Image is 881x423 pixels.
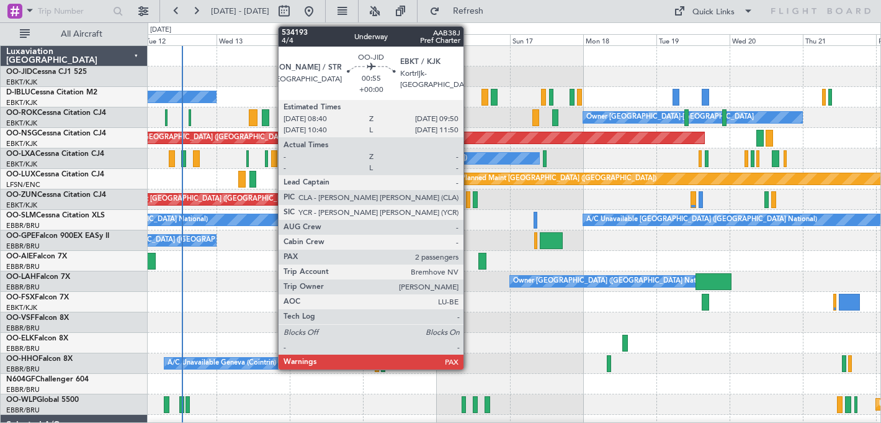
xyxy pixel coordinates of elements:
div: Planned Maint [GEOGRAPHIC_DATA] ([GEOGRAPHIC_DATA]) [94,129,290,147]
span: OO-AIE [6,253,33,260]
span: OO-SLM [6,212,36,219]
a: EBBR/BRU [6,221,40,230]
div: Fri 15 [363,34,436,45]
span: OO-VSF [6,314,35,322]
a: OO-LAHFalcon 7X [6,273,70,281]
span: OO-JID [6,68,32,76]
div: No Crew [GEOGRAPHIC_DATA] ([GEOGRAPHIC_DATA] National) [73,231,281,250]
a: N604GFChallenger 604 [6,376,89,383]
button: Quick Links [668,1,759,21]
a: EBKT/KJK [6,303,37,312]
button: Refresh [424,1,498,21]
div: Thu 21 [803,34,876,45]
a: OO-ELKFalcon 8X [6,335,68,342]
a: EBBR/BRU [6,262,40,271]
span: [DATE] - [DATE] [211,6,269,17]
a: EBKT/KJK [6,119,37,128]
span: N604GF [6,376,35,383]
a: EBBR/BRU [6,406,40,415]
div: Thu 14 [290,34,363,45]
span: All Aircraft [32,30,131,39]
div: Sat 16 [437,34,510,45]
div: A/C Unavailable [GEOGRAPHIC_DATA] ([GEOGRAPHIC_DATA] National) [586,211,817,229]
a: EBBR/BRU [6,283,40,292]
span: OO-FSX [6,294,35,301]
a: EBKT/KJK [6,201,37,210]
div: Mon 18 [583,34,656,45]
span: OO-ELK [6,335,34,342]
div: Tue 12 [143,34,217,45]
a: EBKT/KJK [6,160,37,169]
a: EBKT/KJK [6,98,37,107]
span: D-IBLU [6,89,30,96]
span: OO-LAH [6,273,36,281]
a: EBKT/KJK [6,139,37,148]
div: Quick Links [692,6,735,19]
button: All Aircraft [14,24,135,44]
div: Planned Maint [GEOGRAPHIC_DATA] ([GEOGRAPHIC_DATA]) [461,170,656,188]
a: OO-FSXFalcon 7X [6,294,69,301]
a: OO-SLMCessna Citation XLS [6,212,105,219]
span: OO-WLP [6,396,37,404]
a: OO-ZUNCessna Citation CJ4 [6,191,106,199]
div: Wed 13 [217,34,290,45]
span: OO-LXA [6,150,35,158]
a: OO-HHOFalcon 8X [6,355,73,363]
a: OO-NSGCessna Citation CJ4 [6,130,106,137]
a: OO-VSFFalcon 8X [6,314,69,322]
div: No Crew [PERSON_NAME] ([PERSON_NAME]) [366,170,515,188]
span: OO-ROK [6,109,37,117]
input: Trip Number [38,2,109,20]
a: OO-GPEFalcon 900EX EASy II [6,232,109,240]
div: Wed 20 [730,34,803,45]
span: Refresh [442,7,494,16]
a: EBBR/BRU [6,324,40,333]
div: Unplanned Maint [GEOGRAPHIC_DATA] ([GEOGRAPHIC_DATA]) [94,190,298,209]
span: OO-NSG [6,130,37,137]
div: Tue 19 [656,34,730,45]
a: LFSN/ENC [6,180,40,189]
div: [DATE] [150,25,171,35]
div: Owner [GEOGRAPHIC_DATA] ([GEOGRAPHIC_DATA] National) [513,272,713,291]
a: OO-ROKCessna Citation CJ4 [6,109,106,117]
a: D-IBLUCessna Citation M2 [6,89,97,96]
div: No Crew Chambery ([GEOGRAPHIC_DATA]) [327,149,467,168]
a: OO-AIEFalcon 7X [6,253,67,260]
a: OO-JIDCessna CJ1 525 [6,68,87,76]
a: OO-WLPGlobal 5500 [6,396,79,404]
span: OO-ZUN [6,191,37,199]
a: OO-LUXCessna Citation CJ4 [6,171,104,178]
span: OO-HHO [6,355,38,363]
a: OO-LXACessna Citation CJ4 [6,150,104,158]
div: Owner [GEOGRAPHIC_DATA]-[GEOGRAPHIC_DATA] [586,108,754,127]
a: EBBR/BRU [6,242,40,251]
span: OO-GPE [6,232,35,240]
a: EBBR/BRU [6,365,40,374]
span: OO-LUX [6,171,35,178]
a: EBKT/KJK [6,78,37,87]
div: A/C Unavailable Geneva (Cointrin) [168,354,276,373]
a: EBBR/BRU [6,385,40,394]
div: Sun 17 [510,34,583,45]
a: EBBR/BRU [6,344,40,353]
